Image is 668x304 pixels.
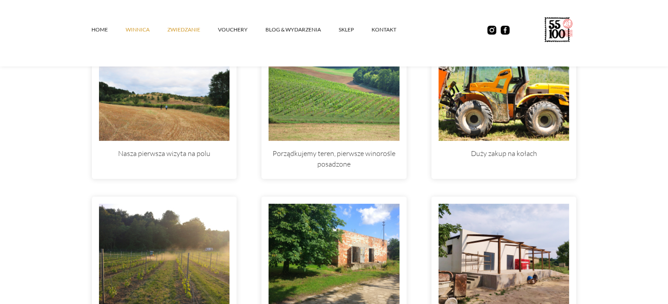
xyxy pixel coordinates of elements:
[439,141,569,168] p: Duży zakup na kołach
[99,141,230,168] p: Nasza pierwsza wizyta na polu
[372,16,414,43] a: kontakt
[339,16,372,43] a: SKLEP
[269,141,399,179] p: Porządkujemy teren, pierwsze winorośle posadzone
[126,16,167,43] a: winnica
[218,16,265,43] a: vouchery
[167,16,218,43] a: ZWIEDZANIE
[265,16,339,43] a: Blog & Wydarzenia
[91,16,126,43] a: Home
